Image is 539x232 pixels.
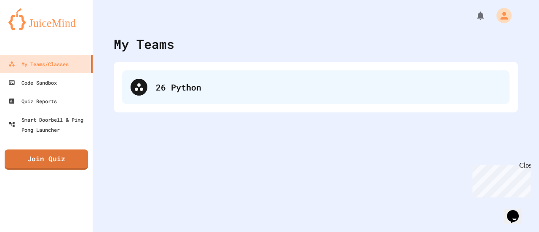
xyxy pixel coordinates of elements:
iframe: chat widget [504,198,531,224]
div: 26 Python [156,81,501,93]
div: My Notifications [460,8,488,23]
div: 26 Python [122,70,510,104]
div: Code Sandbox [8,77,57,88]
img: logo-orange.svg [8,8,84,30]
div: My Account [488,6,514,25]
div: Smart Doorbell & Ping Pong Launcher [8,115,89,135]
div: My Teams/Classes [8,59,69,69]
a: Join Quiz [5,149,88,170]
div: Chat with us now!Close [3,3,58,53]
div: Quiz Reports [8,96,57,106]
iframe: chat widget [469,162,531,197]
div: My Teams [114,35,174,53]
